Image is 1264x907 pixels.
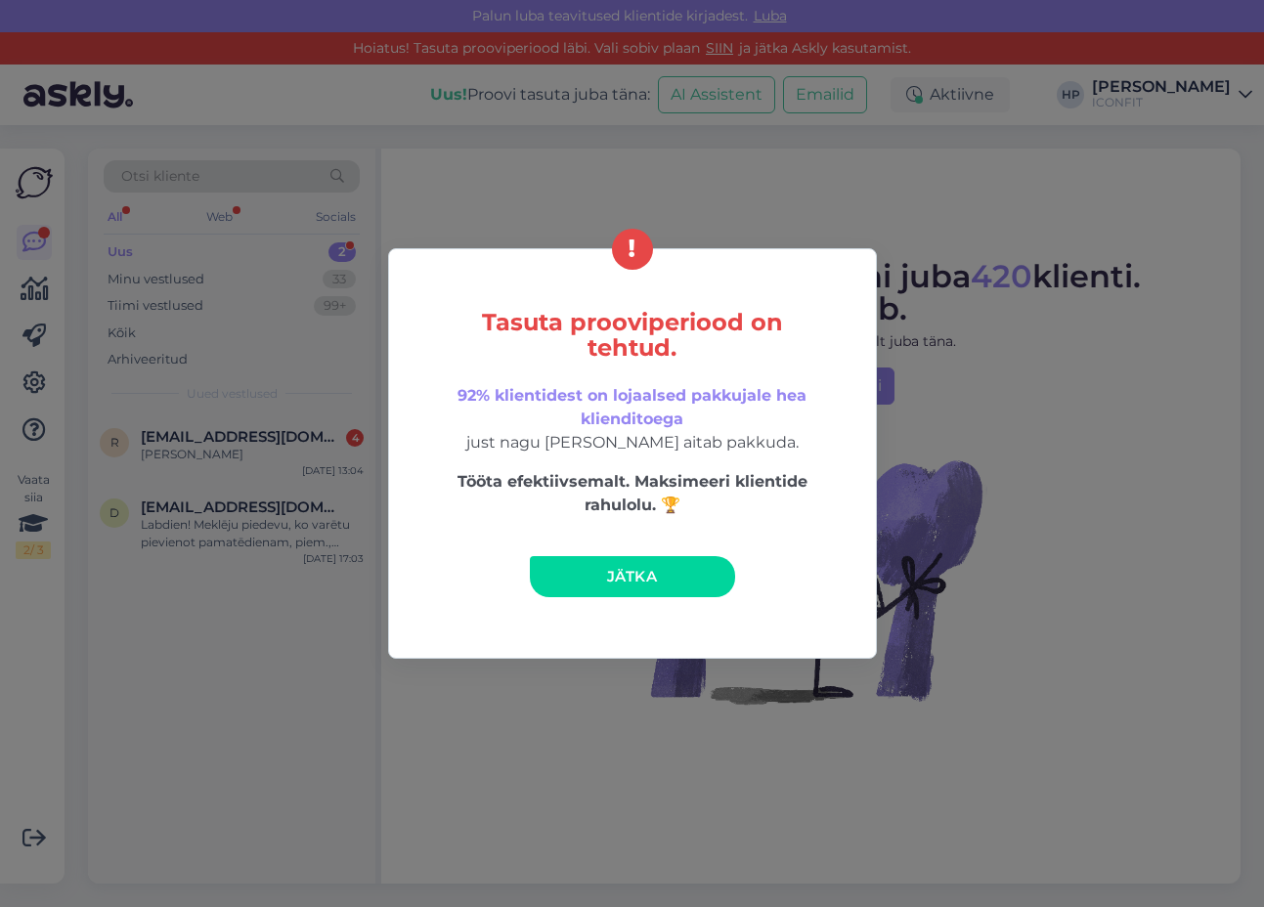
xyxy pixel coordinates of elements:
span: Jätka [607,567,657,585]
p: Tööta efektiivsemalt. Maksimeeri klientide rahulolu. 🏆 [430,470,835,517]
a: Jätka [530,556,735,597]
span: 92% klientidest on lojaalsed pakkujale hea klienditoega [458,386,806,428]
p: just nagu [PERSON_NAME] aitab pakkuda. [430,384,835,454]
h5: Tasuta prooviperiood on tehtud. [430,310,835,361]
